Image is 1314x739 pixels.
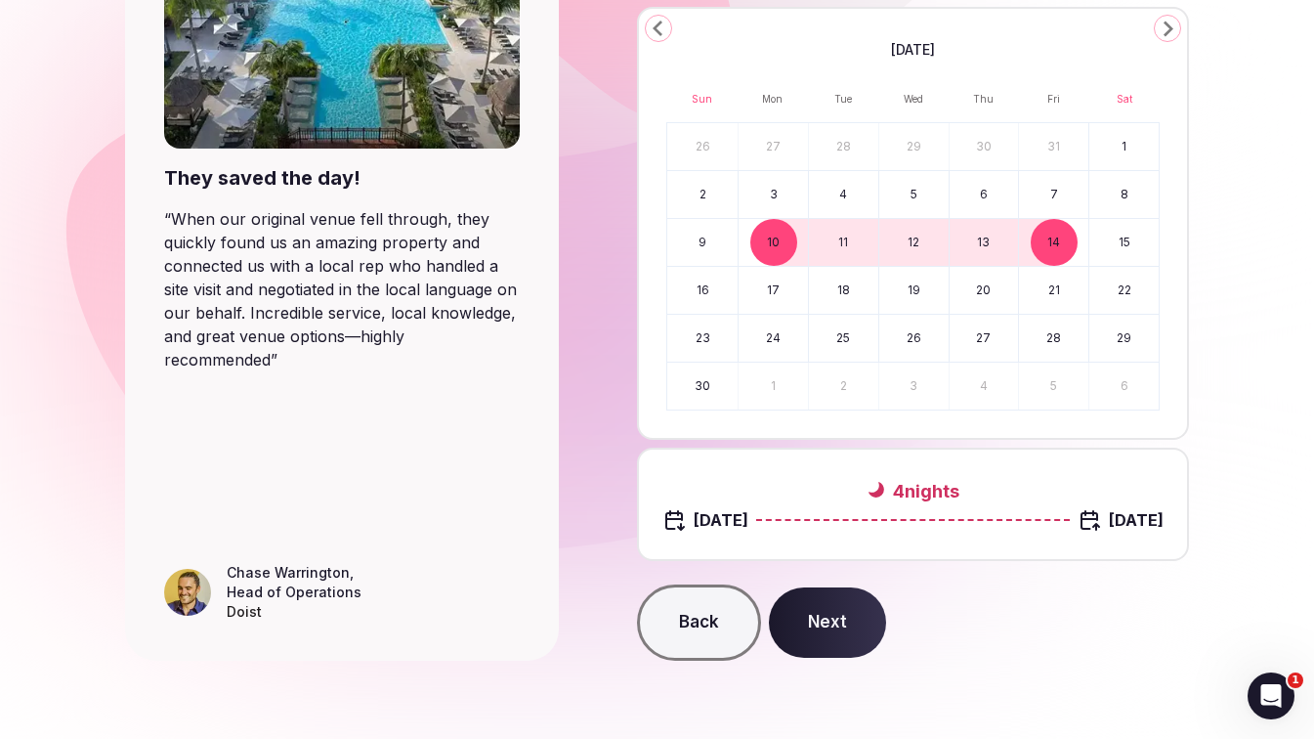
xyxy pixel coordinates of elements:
button: Saturday, November 1st, 2025 [1089,123,1159,170]
button: Back [637,585,761,661]
button: Sunday, October 26th, 2025 [667,123,738,170]
h2: 4 night s [756,479,1070,503]
span: [DATE] [891,40,935,60]
th: Thursday [949,75,1019,122]
button: Wednesday, November 19th, 2025 [879,267,949,314]
button: Thursday, October 30th, 2025 [950,123,1019,170]
button: Monday, November 17th, 2025 [739,267,808,314]
cite: Chase Warrington [227,564,350,581]
th: Sunday [667,75,738,122]
button: Wednesday, October 29th, 2025 [879,123,949,170]
button: Sunday, November 23rd, 2025 [667,315,738,362]
button: Wednesday, November 5th, 2025 [879,171,949,218]
button: Tuesday, October 28th, 2025 [809,123,878,170]
iframe: Intercom live chat [1248,673,1294,719]
button: Saturday, November 15th, 2025 [1089,219,1159,266]
table: November 2025 [666,75,1160,411]
button: Thursday, December 4th, 2025 [950,363,1019,410]
button: Tuesday, November 11th, 2025, selected [809,219,878,266]
div: Check out [1078,508,1164,532]
button: Monday, November 3rd, 2025 [739,171,808,218]
button: Wednesday, December 3rd, 2025 [879,363,949,410]
span: 1 [1288,673,1303,688]
button: Thursday, November 6th, 2025 [950,171,1019,218]
th: Monday [738,75,808,122]
blockquote: “ When our original venue fell through, they quickly found us an amazing property and connected u... [164,207,520,371]
img: Chase Warrington [164,569,211,616]
button: Monday, November 10th, 2025, selected [739,219,808,266]
button: Tuesday, November 25th, 2025 [809,315,878,362]
button: Sunday, November 9th, 2025 [667,219,738,266]
th: Saturday [1089,75,1160,122]
button: Friday, December 5th, 2025 [1019,363,1088,410]
button: Friday, October 31st, 2025 [1019,123,1088,170]
button: Friday, November 14th, 2025, selected [1019,219,1088,266]
div: Doist [227,602,361,622]
div: They saved the day! [164,164,520,192]
th: Wednesday [878,75,949,122]
button: Wednesday, November 12th, 2025, selected [879,219,949,266]
button: Saturday, November 8th, 2025 [1089,171,1159,218]
button: Go to the Previous Month [645,15,672,42]
button: Monday, November 24th, 2025 [739,315,808,362]
div: Head of Operations [227,583,361,602]
button: Tuesday, November 18th, 2025 [809,267,878,314]
button: Sunday, November 16th, 2025 [667,267,738,314]
button: Tuesday, November 4th, 2025 [809,171,878,218]
button: Tuesday, December 2nd, 2025 [809,363,878,410]
button: Thursday, November 13th, 2025, selected [950,219,1019,266]
th: Friday [1019,75,1089,122]
th: Tuesday [808,75,878,122]
button: Monday, December 1st, 2025 [739,363,808,410]
button: Go to the Next Month [1154,15,1181,42]
button: Saturday, November 29th, 2025 [1089,315,1159,362]
button: Thursday, November 27th, 2025 [950,315,1019,362]
button: Friday, November 21st, 2025 [1019,267,1088,314]
button: Friday, November 7th, 2025 [1019,171,1088,218]
button: Wednesday, November 26th, 2025 [879,315,949,362]
button: Next [769,587,886,658]
button: Sunday, November 2nd, 2025 [667,171,738,218]
button: Sunday, November 30th, 2025 [667,363,738,410]
button: Friday, November 28th, 2025 [1019,315,1088,362]
figcaption: , [227,563,361,622]
button: Saturday, November 22nd, 2025 [1089,267,1159,314]
div: Check in [662,508,748,532]
button: Saturday, December 6th, 2025 [1089,363,1159,410]
button: Thursday, November 20th, 2025 [950,267,1019,314]
button: Monday, October 27th, 2025 [739,123,808,170]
